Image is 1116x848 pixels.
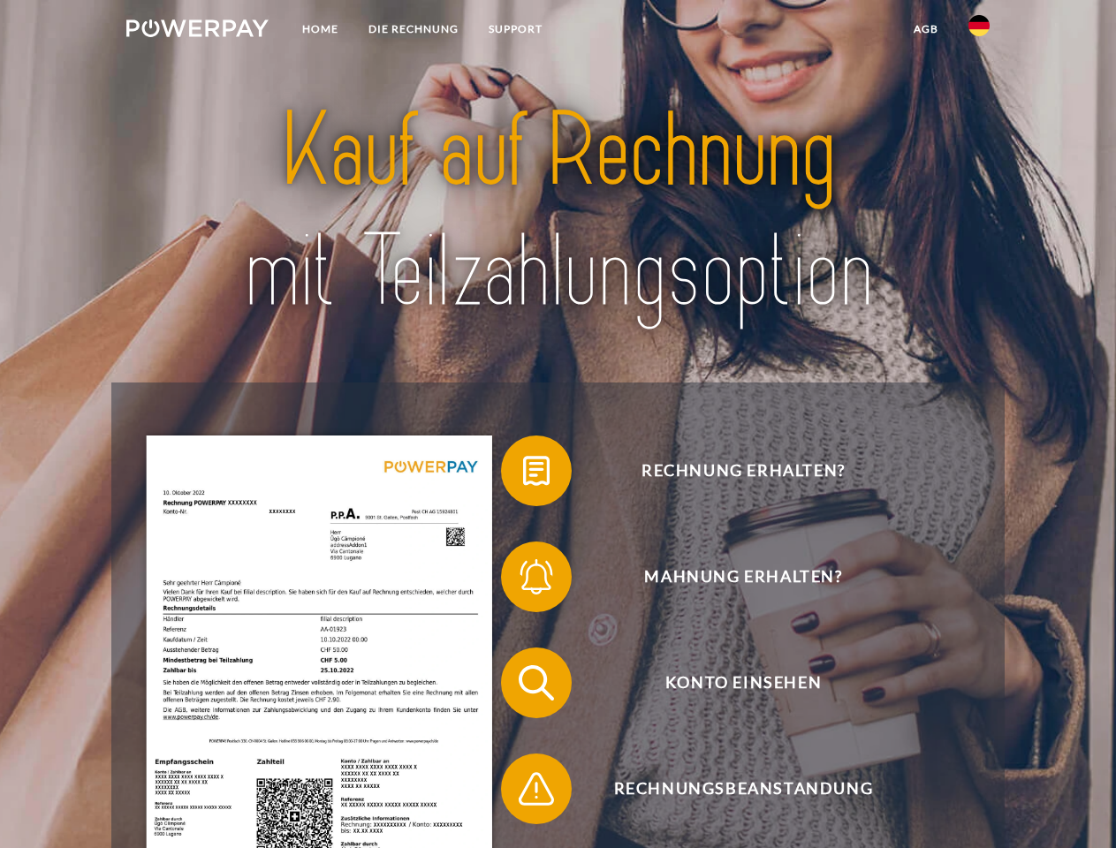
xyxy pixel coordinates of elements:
a: SUPPORT [474,13,558,45]
span: Mahnung erhalten? [527,541,960,612]
span: Konto einsehen [527,647,960,718]
img: qb_bill.svg [514,449,558,493]
button: Rechnungsbeanstandung [501,753,960,824]
a: agb [899,13,953,45]
button: Mahnung erhalten? [501,541,960,612]
span: Rechnungsbeanstandung [527,753,960,824]
button: Konto einsehen [501,647,960,718]
button: Rechnung erhalten? [501,435,960,506]
span: Rechnung erhalten? [527,435,960,506]
img: qb_warning.svg [514,767,558,811]
img: qb_bell.svg [514,555,558,599]
img: title-powerpay_de.svg [169,85,947,338]
a: DIE RECHNUNG [353,13,474,45]
a: Home [287,13,353,45]
img: logo-powerpay-white.svg [126,19,269,37]
img: qb_search.svg [514,661,558,705]
img: de [968,15,990,36]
